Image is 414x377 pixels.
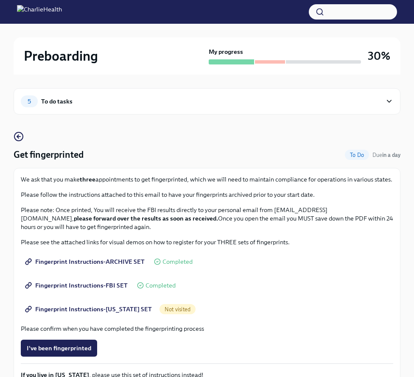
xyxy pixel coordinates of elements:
[27,257,145,266] span: Fingerprint Instructions-ARCHIVE SET
[21,340,97,357] button: I've been fingerprinted
[27,281,128,290] span: Fingerprint Instructions-FBI SET
[21,324,393,333] p: Please confirm when you have completed the fingerprinting process
[24,47,98,64] h2: Preboarding
[159,306,196,313] span: Not visited
[21,277,134,294] a: Fingerprint Instructions-FBI SET
[74,215,218,222] strong: please forward over the results as soon as received.
[162,259,193,265] span: Completed
[345,152,369,158] span: To Do
[209,47,243,56] strong: My progress
[14,148,84,161] h4: Get fingerprinted
[372,151,400,159] span: August 22nd, 2025 08:00
[372,152,400,158] span: Due
[22,98,36,105] span: 5
[41,97,73,106] div: To do tasks
[21,301,158,318] a: Fingerprint Instructions-[US_STATE] SET
[145,282,176,289] span: Completed
[21,175,393,184] p: We ask that you make appointments to get fingerprinted, which we will need to maintain compliance...
[80,176,95,183] strong: three
[382,152,400,158] strong: in a day
[27,305,152,313] span: Fingerprint Instructions-[US_STATE] SET
[21,190,393,199] p: Please follow the instructions attached to this email to have your fingerprints archived prior to...
[17,5,62,19] img: CharlieHealth
[21,206,393,231] p: Please note: Once printed, You will receive the FBI results directly to your personal email from ...
[21,253,151,270] a: Fingerprint Instructions-ARCHIVE SET
[368,48,390,64] h3: 30%
[21,238,393,246] p: Please see the attached links for visual demos on how to register for your THREE sets of fingerpr...
[27,344,91,352] span: I've been fingerprinted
